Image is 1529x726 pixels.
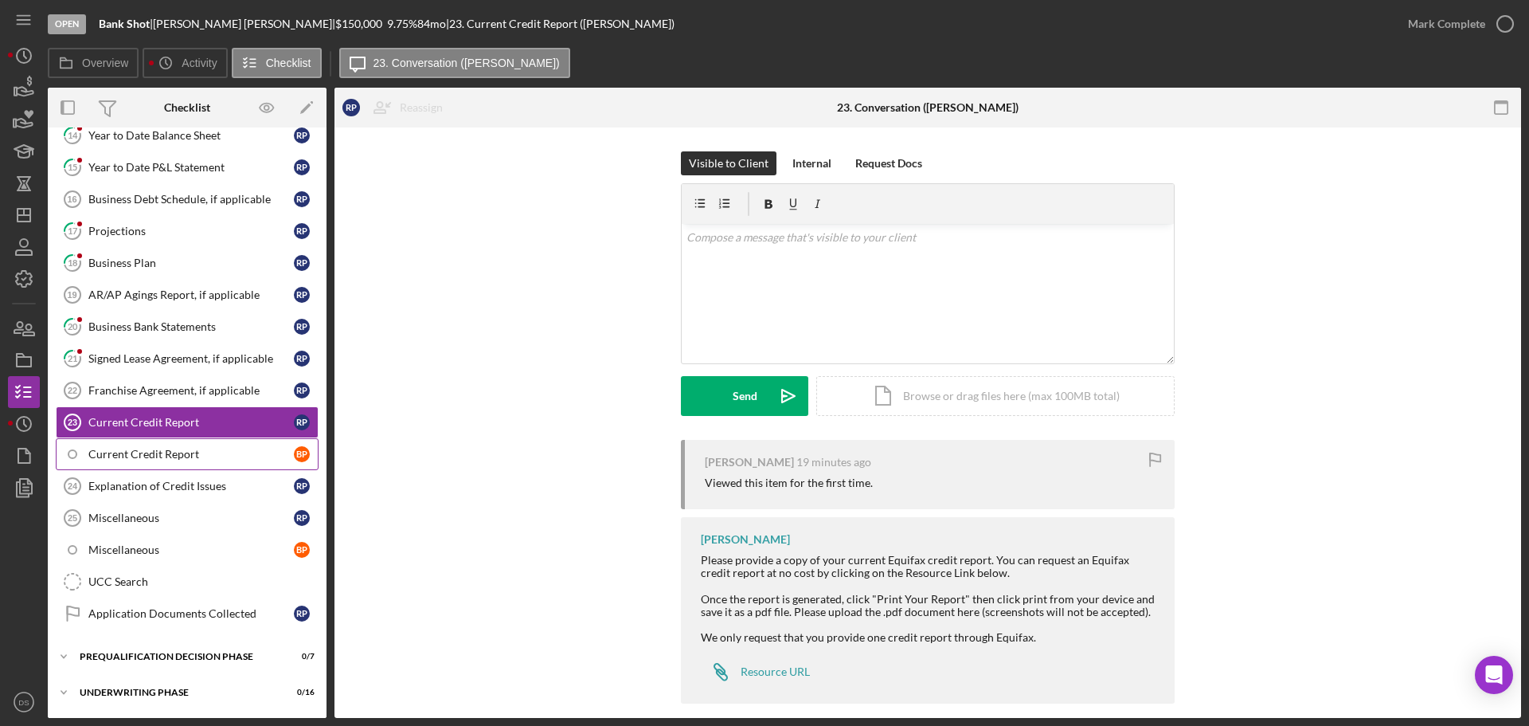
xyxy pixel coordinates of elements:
div: Year to Date Balance Sheet [88,129,294,142]
button: Internal [784,151,839,175]
tspan: 24 [68,481,78,491]
div: Visible to Client [689,151,768,175]
a: 25MiscellaneousRP [56,502,319,534]
a: 24Explanation of Credit IssuesRP [56,470,319,502]
div: Signed Lease Agreement, if applicable [88,352,294,365]
tspan: 20 [68,321,78,332]
tspan: 18 [68,257,77,268]
div: R P [294,414,310,430]
div: Business Bank Statements [88,320,294,333]
div: R P [294,159,310,175]
tspan: 17 [68,226,78,236]
button: Activity [143,48,227,78]
tspan: 23 [68,418,77,427]
div: Current Credit Report [88,448,294,461]
div: R P [294,606,310,622]
div: Application Documents Collected [88,607,294,620]
a: 20Business Bank StatementsRP [56,311,319,343]
div: 23. Conversation ([PERSON_NAME]) [837,101,1019,114]
a: 22Franchise Agreement, if applicableRP [56,375,319,406]
label: 23. Conversation ([PERSON_NAME]) [373,57,560,69]
div: Open Intercom Messenger [1475,656,1513,694]
div: 84 mo [417,18,446,30]
div: R P [294,128,310,143]
button: RPReassign [334,92,459,124]
button: Checklist [232,48,322,78]
a: 23Current Credit ReportRP [56,406,319,438]
text: DS [18,698,29,707]
div: Resource URL [741,665,810,678]
div: Viewed this item for the first time. [705,477,873,489]
a: 14Year to Date Balance SheetRP [56,120,319,151]
div: Underwriting Phase [80,688,275,697]
div: 9.75 % [387,18,417,30]
div: R P [342,99,360,116]
div: Please provide a copy of your current Equifax credit report. You can request an Equifax credit re... [701,554,1159,644]
div: R P [294,383,310,398]
div: Business Debt Schedule, if applicable [88,193,294,206]
div: Miscellaneous [88,544,294,556]
div: 0 / 16 [286,688,315,697]
div: Explanation of Credit Issues [88,480,294,493]
div: [PERSON_NAME] [701,533,790,546]
div: Business Plan [88,257,294,269]
a: 17ProjectionsRP [56,215,319,247]
div: Open [48,14,86,34]
div: Franchise Agreement, if applicable [88,384,294,397]
div: Year to Date P&L Statement [88,161,294,174]
time: 2025-09-05 20:11 [796,456,871,469]
div: R P [294,191,310,207]
a: UCC Search [56,566,319,598]
button: DS [8,686,40,718]
label: Activity [182,57,217,69]
a: Resource URL [701,656,810,688]
div: R P [294,223,310,239]
div: [PERSON_NAME] [PERSON_NAME] | [153,18,335,30]
a: 15Year to Date P&L StatementRP [56,151,319,183]
div: | 23. Current Credit Report ([PERSON_NAME]) [446,18,675,30]
a: 19AR/AP Agings Report, if applicableRP [56,279,319,311]
div: R P [294,510,310,526]
button: Overview [48,48,139,78]
div: B P [294,446,310,462]
div: Projections [88,225,294,237]
div: | [99,18,153,30]
div: Checklist [164,101,210,114]
span: $150,000 [335,17,382,30]
button: Visible to Client [681,151,776,175]
button: Request Docs [847,151,930,175]
div: Send [733,376,757,416]
div: R P [294,478,310,494]
a: 18Business PlanRP [56,247,319,279]
div: R P [294,351,310,367]
b: Bank Shot [99,17,150,30]
div: R P [294,319,310,335]
div: Internal [792,151,831,175]
div: R P [294,287,310,303]
tspan: 15 [68,162,77,172]
a: Current Credit ReportBP [56,438,319,470]
a: Application Documents CollectedRP [56,598,319,630]
label: Checklist [266,57,311,69]
div: AR/AP Agings Report, if applicable [88,288,294,301]
div: Mark Complete [1408,8,1485,40]
div: B P [294,542,310,558]
div: UCC Search [88,575,318,588]
tspan: 21 [68,353,77,363]
div: Current Credit Report [88,416,294,429]
div: R P [294,255,310,271]
button: Mark Complete [1392,8,1521,40]
div: Miscellaneous [88,512,294,524]
button: Send [681,376,808,416]
div: [PERSON_NAME] [705,456,794,469]
div: Prequalification Decision Phase [80,652,275,661]
div: 0 / 7 [286,652,315,661]
div: Reassign [400,92,443,124]
button: 23. Conversation ([PERSON_NAME]) [339,48,570,78]
a: MiscellaneousBP [56,534,319,566]
tspan: 22 [68,386,77,395]
tspan: 25 [68,513,77,523]
div: Request Docs [855,151,922,175]
a: 21Signed Lease Agreement, if applicableRP [56,343,319,375]
tspan: 14 [68,130,78,140]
